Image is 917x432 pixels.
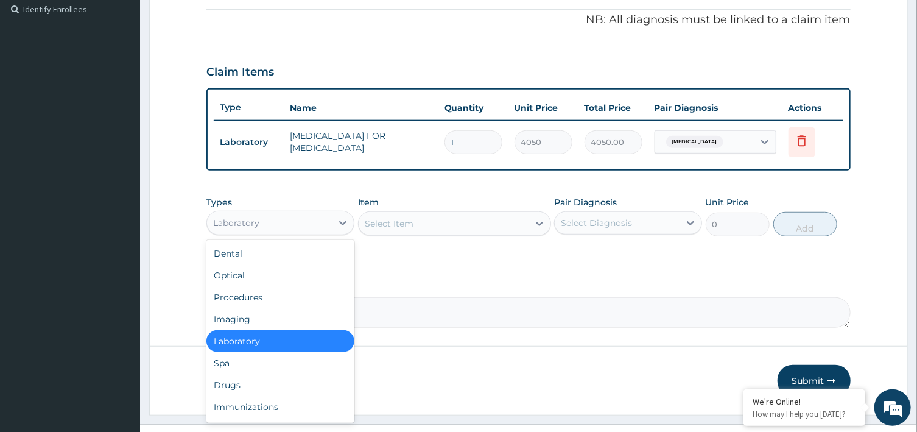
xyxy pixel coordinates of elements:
[206,264,354,286] div: Optical
[214,131,284,154] td: Laboratory
[206,197,232,208] label: Types
[561,217,632,229] div: Select Diagnosis
[753,396,856,407] div: We're Online!
[706,196,750,208] label: Unit Price
[206,308,354,330] div: Imaging
[206,280,850,291] label: Comment
[666,136,723,148] span: [MEDICAL_DATA]
[206,66,274,79] h3: Claim Items
[773,212,838,236] button: Add
[206,243,354,264] div: Dental
[214,96,284,119] th: Type
[206,396,354,418] div: Immunizations
[23,61,49,91] img: d_794563401_company_1708531726252_794563401
[648,96,782,120] th: Pair Diagnosis
[206,330,354,352] div: Laboratory
[71,135,168,258] span: We're online!
[206,352,354,374] div: Spa
[6,296,232,339] textarea: Type your message and hit 'Enter'
[213,217,259,229] div: Laboratory
[578,96,648,120] th: Total Price
[753,409,856,419] p: How may I help you today?
[778,365,851,397] button: Submit
[438,96,508,120] th: Quantity
[206,286,354,308] div: Procedures
[206,374,354,396] div: Drugs
[284,96,438,120] th: Name
[63,68,205,84] div: Chat with us now
[508,96,578,120] th: Unit Price
[200,6,229,35] div: Minimize live chat window
[554,196,617,208] label: Pair Diagnosis
[358,196,379,208] label: Item
[782,96,843,120] th: Actions
[284,124,438,160] td: [MEDICAL_DATA] FOR [MEDICAL_DATA]
[206,12,850,28] p: NB: All diagnosis must be linked to a claim item
[365,218,413,230] div: Select Item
